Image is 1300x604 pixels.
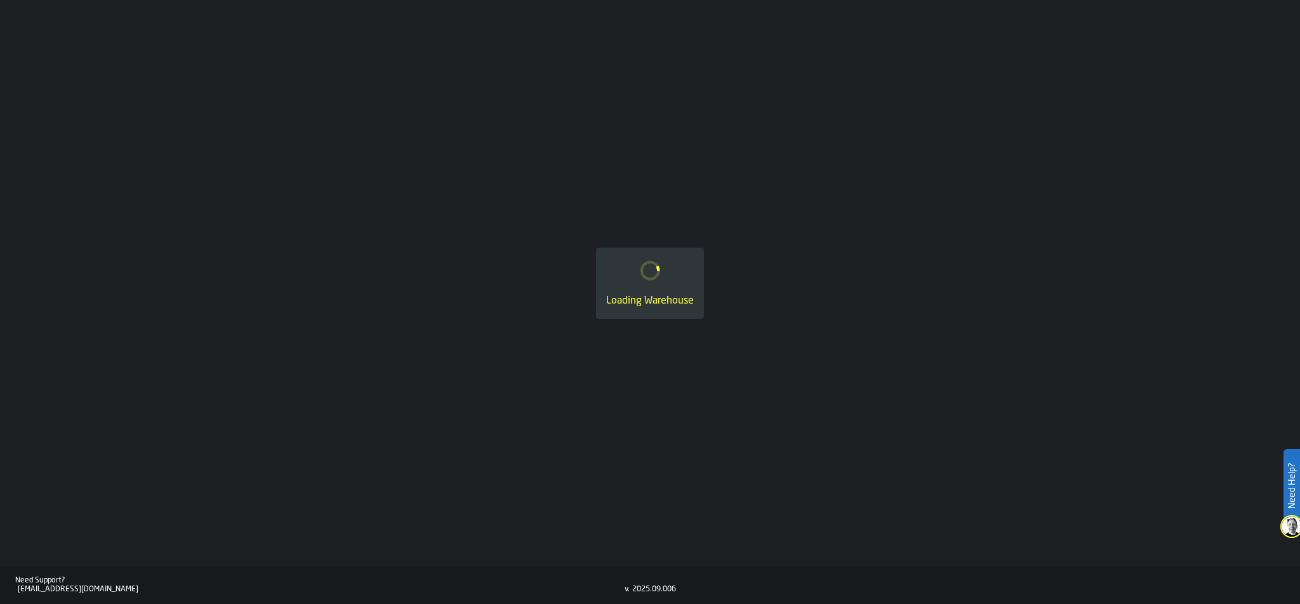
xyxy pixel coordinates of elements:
div: Loading Warehouse [606,293,694,309]
div: [EMAIL_ADDRESS][DOMAIN_NAME] [18,585,625,594]
a: Need Support?[EMAIL_ADDRESS][DOMAIN_NAME] [15,576,625,594]
div: Need Support? [15,576,625,585]
div: v. [625,585,630,594]
div: 2025.09.006 [632,585,676,594]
